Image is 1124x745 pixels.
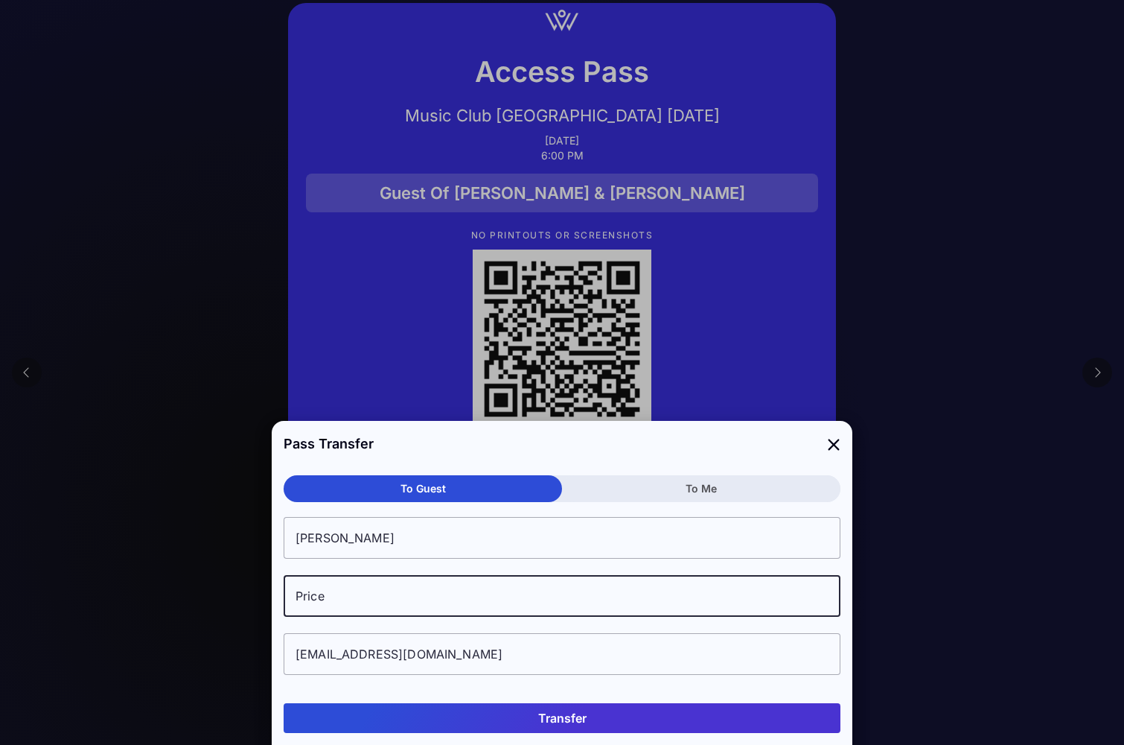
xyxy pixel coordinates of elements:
[284,575,840,617] input: Last Name*
[284,517,840,559] input: First Name*
[284,633,840,675] input: Email Address*
[562,475,840,502] button: To Me
[284,475,562,502] button: To Guest
[284,434,374,454] span: Pass Transfer
[284,703,840,733] button: Transfer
